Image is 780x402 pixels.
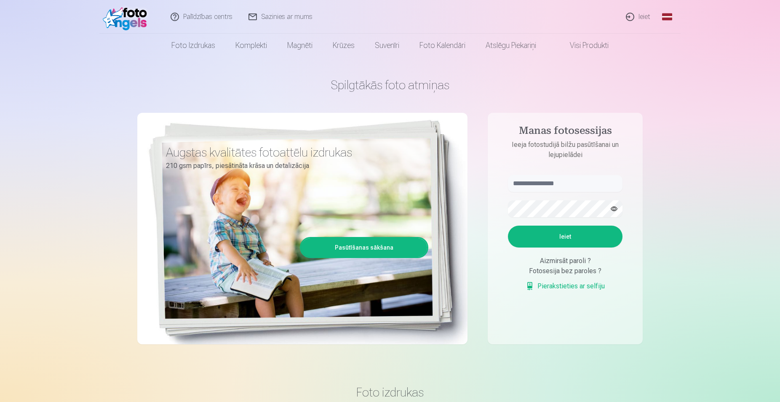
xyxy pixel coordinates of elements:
[546,34,619,57] a: Visi produkti
[500,125,631,140] h4: Manas fotosessijas
[166,145,422,160] h3: Augstas kvalitātes fotoattēlu izdrukas
[225,34,277,57] a: Komplekti
[144,385,636,400] h3: Foto izdrukas
[323,34,365,57] a: Krūzes
[166,160,422,172] p: 210 gsm papīrs, piesātināta krāsa un detalizācija
[508,266,622,276] div: Fotosesija bez paroles ?
[137,77,643,93] h1: Spilgtākās foto atmiņas
[409,34,475,57] a: Foto kalendāri
[508,256,622,266] div: Aizmirsāt paroli ?
[277,34,323,57] a: Magnēti
[508,226,622,248] button: Ieiet
[103,3,151,30] img: /fa1
[161,34,225,57] a: Foto izdrukas
[301,238,427,257] a: Pasūtīšanas sākšana
[475,34,546,57] a: Atslēgu piekariņi
[526,281,605,291] a: Pierakstieties ar selfiju
[500,140,631,160] p: Ieeja fotostudijā bilžu pasūtīšanai un lejupielādei
[365,34,409,57] a: Suvenīri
